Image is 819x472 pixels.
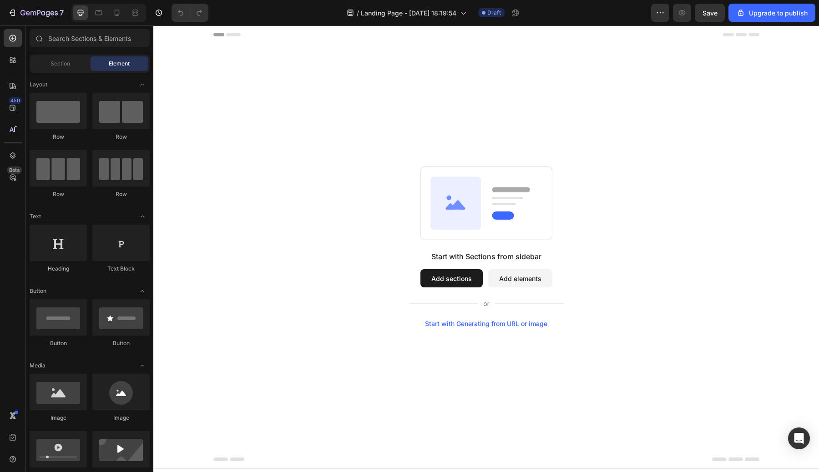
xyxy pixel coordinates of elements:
div: Image [30,414,87,422]
div: Start with Generating from URL or image [272,295,394,302]
div: 450 [9,97,22,104]
div: Button [30,339,87,347]
span: Element [109,60,130,68]
span: Save [703,9,718,17]
span: Toggle open [135,284,150,298]
button: 7 [4,4,68,22]
span: / [357,8,359,18]
span: Media [30,362,45,370]
div: Start with Sections from sidebar [278,226,388,236]
span: Toggle open [135,358,150,373]
div: Text Block [92,265,150,273]
div: Image [92,414,150,422]
button: Add sections [267,244,329,262]
div: Undo/Redo [172,4,208,22]
button: Add elements [335,244,399,262]
span: Toggle open [135,77,150,92]
div: Button [92,339,150,347]
span: Toggle open [135,209,150,224]
div: Beta [7,166,22,174]
button: Save [695,4,725,22]
span: Landing Page - [DATE] 18:19:54 [361,8,456,18]
button: Upgrade to publish [728,4,815,22]
div: Row [92,133,150,141]
span: Section [51,60,70,68]
div: Upgrade to publish [736,8,808,18]
span: Draft [487,9,501,17]
input: Search Sections & Elements [30,29,150,47]
span: Button [30,287,46,295]
span: Layout [30,80,47,89]
div: Row [30,190,87,198]
p: 7 [60,7,64,18]
span: Text [30,212,41,221]
div: Row [92,190,150,198]
div: Row [30,133,87,141]
div: Heading [30,265,87,273]
div: Open Intercom Messenger [788,427,810,449]
iframe: Design area [153,25,819,472]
